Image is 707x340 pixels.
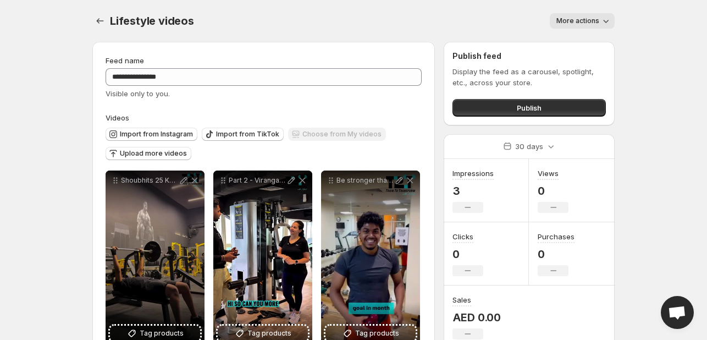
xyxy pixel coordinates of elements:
[229,176,286,185] p: Part 2 - Viranga a mom of two lost 85 KG and took back control of her body and energy with T2T Be...
[452,99,606,117] button: Publish
[120,130,193,139] span: Import from Instagram
[538,231,575,242] h3: Purchases
[120,149,187,158] span: Upload more videos
[106,56,144,65] span: Feed name
[515,141,543,152] p: 30 days
[336,176,394,185] p: Be stronger than your excuses
[140,328,184,339] span: Tag products
[106,128,197,141] button: Import from Instagram
[550,13,615,29] button: More actions
[517,102,542,113] span: Publish
[538,168,559,179] h3: Views
[110,14,194,28] span: Lifestyle videos
[355,328,399,339] span: Tag products
[538,184,568,198] p: 0
[106,113,129,122] span: Videos
[247,328,291,339] span: Tag products
[452,311,501,324] p: AED 0.00
[216,130,279,139] span: Import from TikTok
[538,248,575,261] p: 0
[661,296,694,329] div: Open chat
[452,168,494,179] h3: Impressions
[452,294,471,305] h3: Sales
[452,248,483,261] p: 0
[452,66,606,88] p: Display the feed as a carousel, spotlight, etc., across your store.
[106,147,191,160] button: Upload more videos
[202,128,284,141] button: Import from TikTok
[556,17,599,25] span: More actions
[92,13,108,29] button: Settings
[121,176,178,185] p: Shoubhits 25 KG Transformation From Day 1 to [DATE] consistent effort disciplined training and a ...
[106,89,170,98] span: Visible only to you.
[452,184,494,198] p: 3
[452,51,606,62] h2: Publish feed
[452,231,473,242] h3: Clicks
